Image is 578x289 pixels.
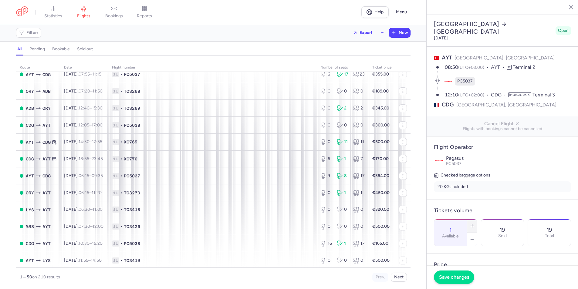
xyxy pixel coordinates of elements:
span: XC769 [124,139,137,145]
div: 0 [320,223,332,230]
button: Save changes [434,271,474,284]
div: 0 [320,105,332,111]
span: [DATE], [64,224,103,229]
strong: €300.00 [372,123,390,128]
p: 19 [547,227,552,233]
span: CDG [26,240,34,247]
span: 1L [112,240,119,247]
img: Pegasus logo [434,156,444,165]
time: 06:15 [79,173,89,178]
div: 23 [353,71,365,77]
div: 17 [353,173,365,179]
span: ORY [26,88,34,95]
time: 07:30 [79,224,90,229]
time: 14:30 [79,139,90,144]
div: 0 [337,223,348,230]
span: Terminal 2 [513,64,535,70]
span: • [120,156,123,162]
span: TO3418 [124,207,140,213]
h4: Tickets volume [434,207,571,214]
span: TO3268 [124,88,140,94]
span: Filters [26,30,39,35]
button: Menu [392,6,411,18]
a: flights [69,5,99,19]
th: date [60,63,108,72]
span: • [120,173,123,179]
span: • [120,105,123,111]
p: Sold [498,234,507,238]
span: CDG [442,101,454,109]
div: 16 [320,240,332,247]
th: route [16,63,60,72]
span: T2 [507,65,512,70]
span: – [79,89,103,94]
button: Export [349,28,377,38]
span: AYT [42,122,51,129]
h4: pending [29,46,45,52]
div: 9 [320,173,332,179]
p: 19 [500,227,505,233]
span: [DATE], [64,106,103,111]
span: PC5037 [457,78,473,84]
span: [DATE], [64,156,103,161]
h5: Checked baggage options [434,172,571,179]
span: reports [137,13,152,19]
label: Available [442,234,459,239]
span: • [120,207,123,213]
strong: €500.00 [372,258,390,263]
span: – [79,224,103,229]
span: CDG [26,156,34,162]
time: 15:20 [92,241,103,246]
span: (UTC+02:00) [458,92,484,98]
span: Save changes [439,274,469,280]
div: 0 [353,122,365,128]
span: PC5037 [124,173,140,179]
strong: €170.00 [372,156,389,161]
span: ORY [42,105,51,112]
time: 07:20 [79,89,90,94]
span: [DATE], [64,241,103,246]
a: bookings [99,5,129,19]
strong: 1 – 50 [20,274,32,280]
figure: PC airline logo [444,77,452,86]
time: 07:55 [79,72,90,77]
div: 0 [320,122,332,128]
strong: €189.00 [372,89,389,94]
div: 6 [320,71,332,77]
h4: sold out [77,46,93,52]
span: TO3426 [124,223,140,230]
button: Filters [16,28,41,37]
a: Help [361,6,389,18]
div: 6 [320,156,332,162]
span: – [79,123,103,128]
span: CDG [42,173,51,179]
span: ADB [26,105,34,112]
p: Total [545,234,554,238]
span: CDG [42,71,51,78]
span: • [120,223,123,230]
span: New [399,30,408,35]
span: 1L [112,156,119,162]
time: 11:05 [93,207,103,212]
span: AYT [42,156,51,162]
strong: €345.00 [372,106,389,111]
div: 1 [337,156,348,162]
th: Ticket price [369,63,395,72]
span: 1L [112,88,119,94]
time: 08:50 [445,64,458,70]
span: Open [558,28,569,34]
p: Pegasus [446,156,571,161]
time: 18:55 [79,156,89,161]
strong: €500.00 [372,139,390,144]
span: AYT [42,223,51,230]
time: 12:00 [93,224,103,229]
div: 11 [353,139,365,145]
time: 14:50 [91,258,102,263]
div: 0 [337,88,348,94]
div: 1 [353,190,365,196]
time: 17:55 [92,139,102,144]
span: – [79,190,102,195]
span: AYT [26,139,34,146]
button: Prev. [372,273,388,282]
span: AYT [442,54,452,61]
